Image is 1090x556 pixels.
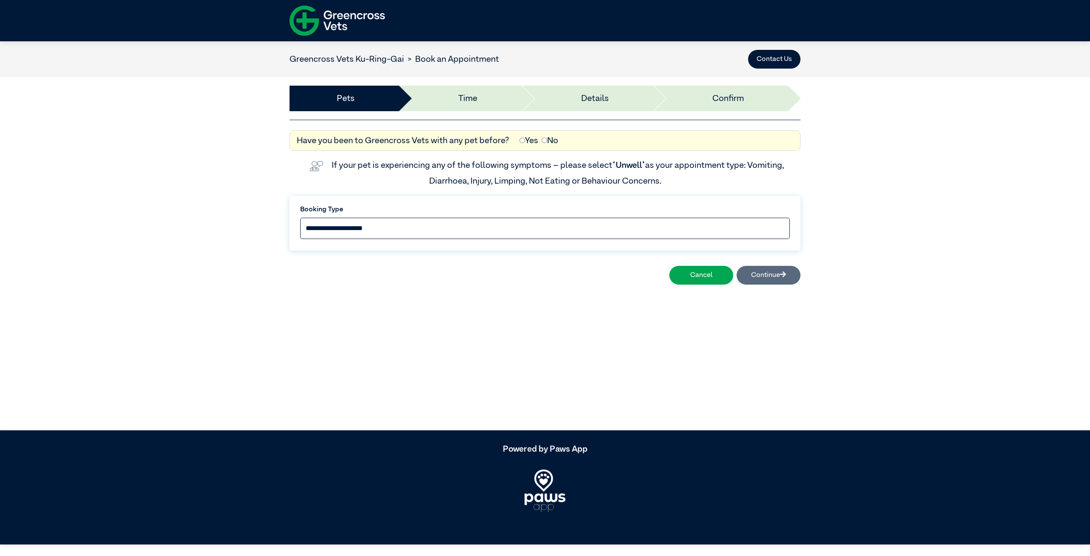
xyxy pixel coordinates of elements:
label: Have you been to Greencross Vets with any pet before? [297,134,509,147]
img: PawsApp [525,470,565,512]
img: vet [306,158,327,175]
label: If your pet is experiencing any of the following symptoms – please select as your appointment typ... [332,161,786,185]
a: Pets [337,92,355,105]
a: Greencross Vets Ku-Ring-Gai [290,55,404,63]
span: “Unwell” [612,161,645,170]
h5: Powered by Paws App [290,444,800,454]
label: Yes [519,134,538,147]
img: f-logo [290,2,385,39]
nav: breadcrumb [290,53,499,66]
button: Cancel [669,266,733,285]
input: No [542,138,547,143]
label: Booking Type [300,205,790,215]
li: Book an Appointment [404,53,499,66]
button: Contact Us [748,50,800,69]
label: No [542,134,558,147]
input: Yes [519,138,525,143]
